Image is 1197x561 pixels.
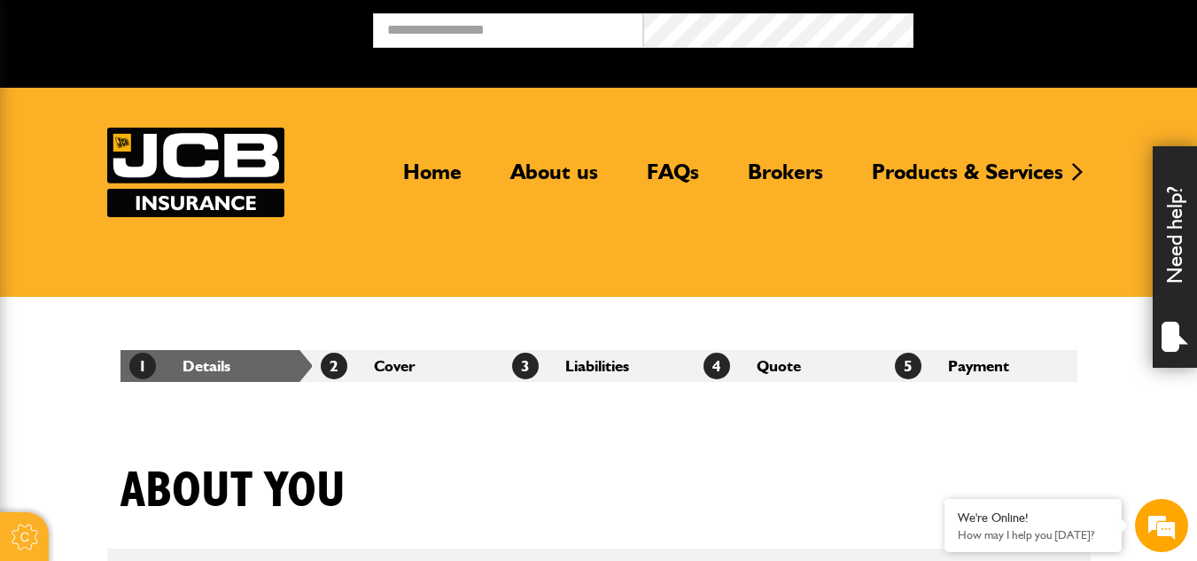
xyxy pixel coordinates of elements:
[120,350,312,382] li: Details
[735,159,836,199] a: Brokers
[1153,146,1197,368] div: Need help?
[390,159,475,199] a: Home
[107,128,284,217] img: JCB Insurance Services logo
[497,159,611,199] a: About us
[913,13,1184,41] button: Broker Login
[958,510,1108,526] div: We're Online!
[503,350,695,382] li: Liabilities
[886,350,1077,382] li: Payment
[107,128,284,217] a: JCB Insurance Services
[129,353,156,379] span: 1
[703,353,730,379] span: 4
[120,462,346,521] h1: About you
[512,353,539,379] span: 3
[895,353,921,379] span: 5
[958,528,1108,542] p: How may I help you today?
[312,350,503,382] li: Cover
[321,353,347,379] span: 2
[859,159,1077,199] a: Products & Services
[695,350,886,382] li: Quote
[633,159,712,199] a: FAQs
